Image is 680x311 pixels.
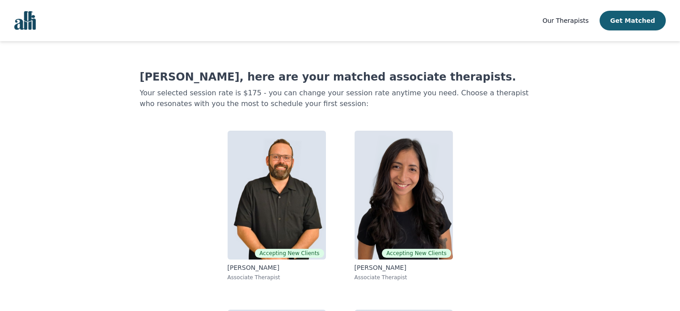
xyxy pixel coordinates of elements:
[228,263,326,272] p: [PERSON_NAME]
[355,274,453,281] p: Associate Therapist
[14,11,36,30] img: alli logo
[228,274,326,281] p: Associate Therapist
[140,70,541,84] h1: [PERSON_NAME], here are your matched associate therapists.
[355,131,453,260] img: Natalia Sarmiento
[228,131,326,260] img: Josh Cadieux
[355,263,453,272] p: [PERSON_NAME]
[220,124,333,288] a: Josh CadieuxAccepting New Clients[PERSON_NAME]Associate Therapist
[140,88,541,109] p: Your selected session rate is $175 - you can change your session rate anytime you need. Choose a ...
[542,17,588,24] span: Our Therapists
[382,249,451,258] span: Accepting New Clients
[600,11,666,30] button: Get Matched
[347,124,460,288] a: Natalia SarmientoAccepting New Clients[PERSON_NAME]Associate Therapist
[542,15,588,26] a: Our Therapists
[255,249,324,258] span: Accepting New Clients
